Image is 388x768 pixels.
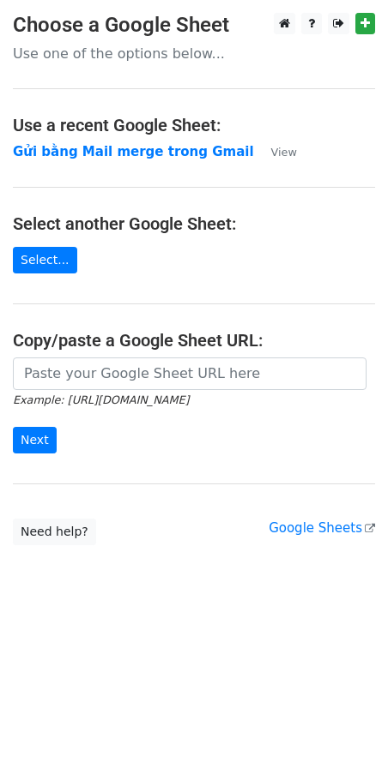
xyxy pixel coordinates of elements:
[13,357,367,390] input: Paste your Google Sheet URL here
[271,146,297,159] small: View
[269,520,375,536] a: Google Sheets
[13,427,57,453] input: Next
[13,247,77,273] a: Select...
[13,519,96,545] a: Need help?
[13,13,375,38] h3: Choose a Google Sheet
[13,144,254,159] a: Gửi bằng Mail merge trong Gmail
[13,45,375,63] p: Use one of the options below...
[13,213,375,234] h4: Select another Google Sheet:
[13,115,375,135] h4: Use a recent Google Sheet:
[13,393,189,406] small: Example: [URL][DOMAIN_NAME]
[254,144,297,159] a: View
[13,330,375,351] h4: Copy/paste a Google Sheet URL:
